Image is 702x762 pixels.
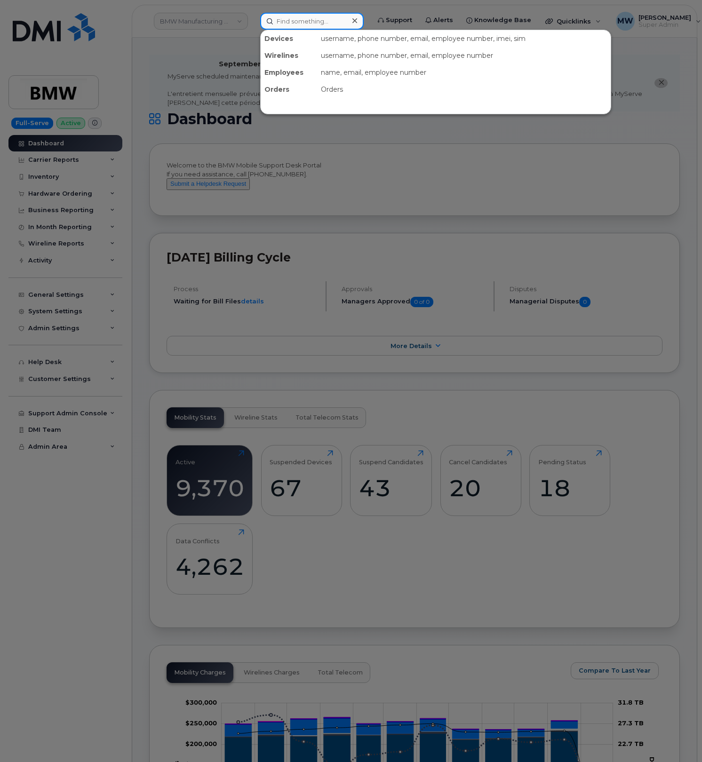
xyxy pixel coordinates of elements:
[261,64,317,81] div: Employees
[261,47,317,64] div: Wirelines
[261,30,317,47] div: Devices
[661,721,695,755] iframe: Messenger Launcher
[317,47,611,64] div: username, phone number, email, employee number
[317,64,611,81] div: name, email, employee number
[317,81,611,98] div: Orders
[317,30,611,47] div: username, phone number, email, employee number, imei, sim
[261,81,317,98] div: Orders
